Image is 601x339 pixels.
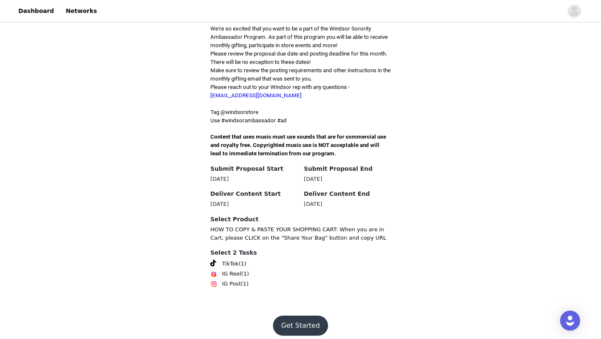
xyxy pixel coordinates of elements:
[222,280,241,288] span: IG Post
[241,270,249,278] span: (1)
[13,2,59,20] a: Dashboard
[273,316,328,336] button: Get Started
[304,200,391,208] div: [DATE]
[210,164,297,173] h4: Submit Proposal Start
[304,175,391,183] div: [DATE]
[210,84,350,99] span: Please reach out to your Windsor rep with any questions -
[210,215,391,224] h4: Select Product
[210,92,302,99] a: [EMAIL_ADDRESS][DOMAIN_NAME]
[304,164,391,173] h4: Submit Proposal End
[210,67,391,82] span: Make sure to review the posting requirements and other instructions in the monthly gifting email ...
[222,260,239,268] span: TikTok
[210,175,297,183] div: [DATE]
[304,190,391,198] h4: Deliver Content End
[210,134,387,157] span: Content that uses music must use sounds that are for commercial use and royalty free. Copyrighted...
[210,109,258,115] span: Tag @windsorstore
[210,25,388,48] span: We're so excited that you want to be a part of the Windsor Sorority Ambassador Program. As part o...
[560,311,580,331] div: Open Intercom Messenger
[222,270,241,278] span: IG Reel
[570,5,578,18] div: avatar
[61,2,102,20] a: Networks
[210,248,391,257] h4: Select 2 Tasks
[210,117,287,124] span: Use #windsorambassador #ad
[239,260,246,268] span: (1)
[210,281,217,288] img: Instagram Icon
[210,51,387,65] span: Please review the proposal due date and posting deadline for this month. There will be no excepti...
[241,280,248,288] span: (1)
[210,190,297,198] h4: Deliver Content Start
[210,225,391,242] p: HOW TO COPY & PASTE YOUR SHOPPING CART: When you are in Cart, please CLICK on the "Share Your Bag...
[210,271,217,278] img: Instagram Reels Icon
[210,200,297,208] div: [DATE]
